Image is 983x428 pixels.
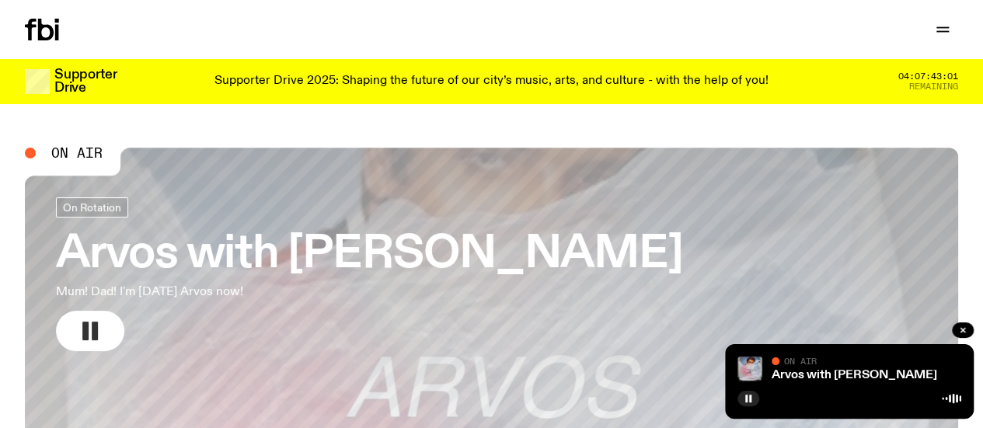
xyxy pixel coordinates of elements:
[56,197,682,351] a: Arvos with [PERSON_NAME]Mum! Dad! I'm [DATE] Arvos now!
[56,233,682,277] h3: Arvos with [PERSON_NAME]
[51,146,103,160] span: On Air
[772,369,937,381] a: Arvos with [PERSON_NAME]
[54,68,117,95] h3: Supporter Drive
[214,75,769,89] p: Supporter Drive 2025: Shaping the future of our city’s music, arts, and culture - with the help o...
[56,197,128,217] a: On Rotation
[784,356,817,366] span: On Air
[56,283,454,301] p: Mum! Dad! I'm [DATE] Arvos now!
[63,202,121,214] span: On Rotation
[898,72,958,81] span: 04:07:43:01
[909,82,958,91] span: Remaining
